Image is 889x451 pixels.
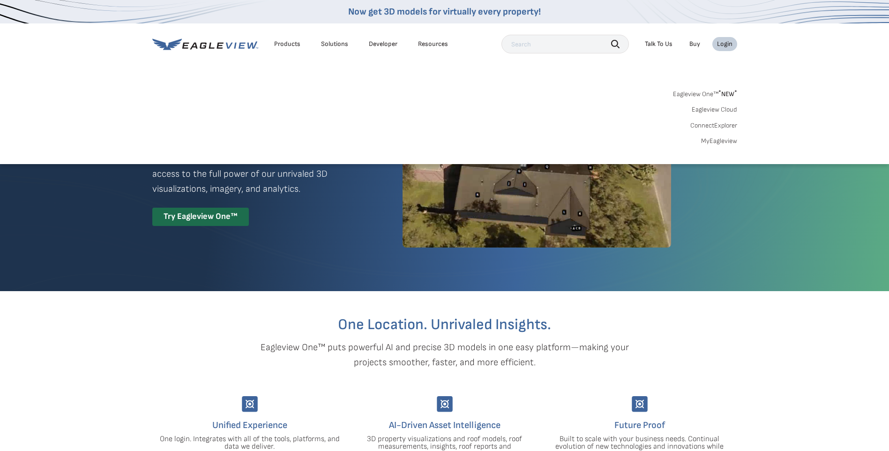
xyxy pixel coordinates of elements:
a: MyEagleview [701,137,737,145]
div: Talk To Us [645,40,672,48]
h2: One Location. Unrivaled Insights. [159,317,730,332]
a: Developer [369,40,397,48]
span: NEW [718,90,737,98]
img: Group-9744.svg [437,396,453,412]
img: Group-9744.svg [242,396,258,412]
h4: Future Proof [549,418,730,433]
p: One login. Integrates with all of the tools, platforms, and data we deliver. [159,436,340,451]
img: Group-9744.svg [632,396,648,412]
h4: Unified Experience [159,418,340,433]
div: Solutions [321,40,348,48]
a: Eagleview One™*NEW* [673,87,737,98]
div: Resources [418,40,448,48]
input: Search [501,35,629,53]
a: Eagleview Cloud [692,105,737,114]
div: Try Eagleview One™ [152,208,249,226]
p: Eagleview One™ puts powerful AI and precise 3D models in one easy platform—making your projects s... [244,340,645,370]
div: Login [717,40,732,48]
a: ConnectExplorer [690,121,737,130]
div: Products [274,40,300,48]
a: Now get 3D models for virtually every property! [348,6,541,17]
p: A premium digital experience that provides seamless access to the full power of our unrivaled 3D ... [152,151,369,196]
a: Buy [689,40,700,48]
h4: AI-Driven Asset Intelligence [354,418,535,433]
